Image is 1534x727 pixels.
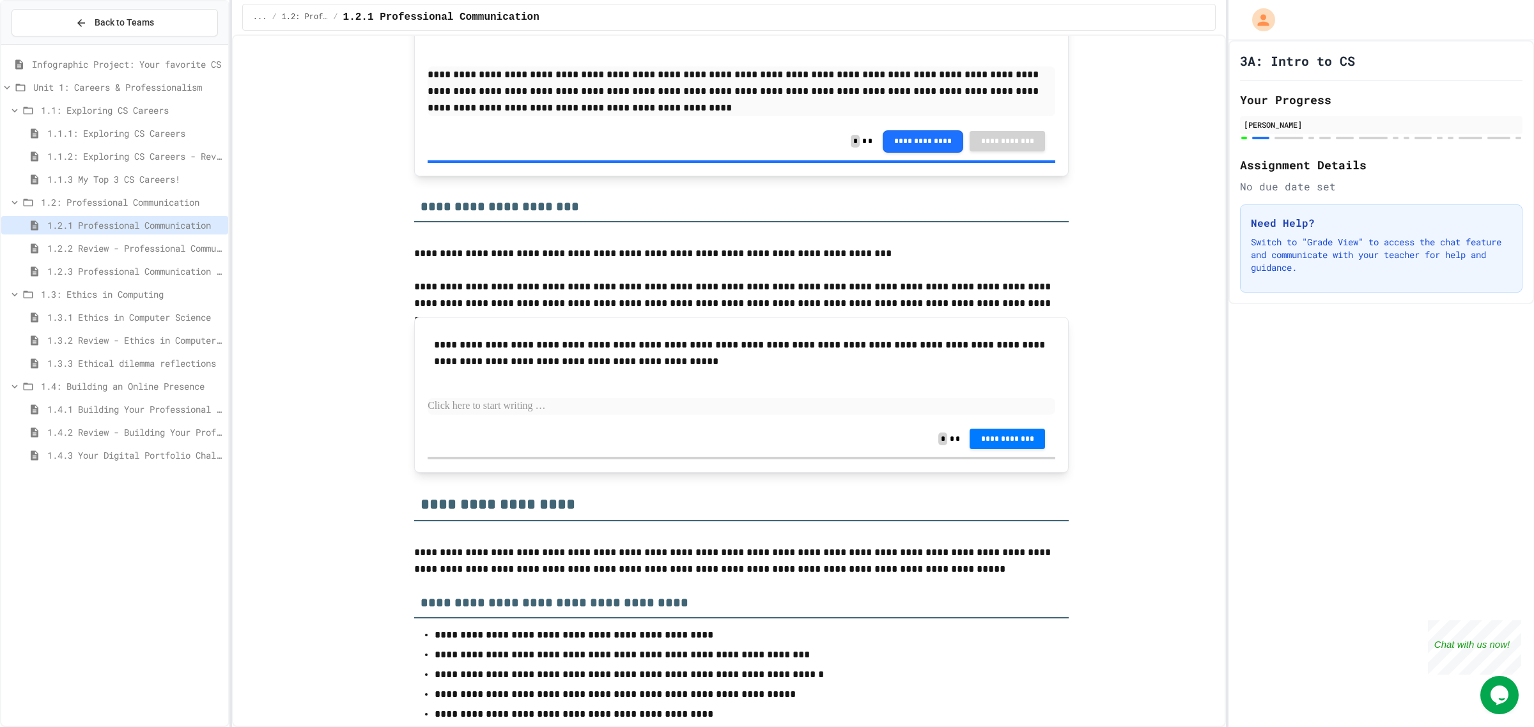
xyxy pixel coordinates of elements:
[1240,91,1522,109] h2: Your Progress
[41,103,223,117] span: 1.1: Exploring CS Careers
[32,57,223,71] span: Infographic Project: Your favorite CS
[47,264,223,278] span: 1.2.3 Professional Communication Challenge
[47,149,223,163] span: 1.1.2: Exploring CS Careers - Review
[333,12,337,22] span: /
[1240,52,1355,70] h1: 3A: Intro to CS
[1240,179,1522,194] div: No due date set
[1244,119,1519,130] div: [PERSON_NAME]
[343,10,539,25] span: 1.2.1 Professional Communication
[1428,620,1521,675] iframe: chat widget
[282,12,329,22] span: 1.2: Professional Communication
[41,287,223,301] span: 1.3: Ethics in Computing
[95,16,154,29] span: Back to Teams
[47,425,223,439] span: 1.4.2 Review - Building Your Professional Online Presence
[47,241,223,255] span: 1.2.2 Review - Professional Communication
[47,402,223,416] span: 1.4.1 Building Your Professional Online Presence
[47,310,223,324] span: 1.3.1 Ethics in Computer Science
[47,356,223,370] span: 1.3.3 Ethical dilemma reflections
[253,12,267,22] span: ...
[41,195,223,209] span: 1.2: Professional Communication
[1240,156,1522,174] h2: Assignment Details
[1239,5,1278,34] div: My Account
[47,126,223,140] span: 1.1.1: Exploring CS Careers
[47,448,223,462] span: 1.4.3 Your Digital Portfolio Challenge
[12,9,218,36] button: Back to Teams
[47,172,223,186] span: 1.1.3 My Top 3 CS Careers!
[47,333,223,347] span: 1.3.2 Review - Ethics in Computer Science
[1251,236,1512,274] p: Switch to "Grade View" to access the chat feature and communicate with your teacher for help and ...
[41,379,223,393] span: 1.4: Building an Online Presence
[272,12,276,22] span: /
[47,218,223,232] span: 1.2.1 Professional Communication
[33,80,223,94] span: Unit 1: Careers & Professionalism
[1251,215,1512,231] h3: Need Help?
[1480,676,1521,714] iframe: chat widget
